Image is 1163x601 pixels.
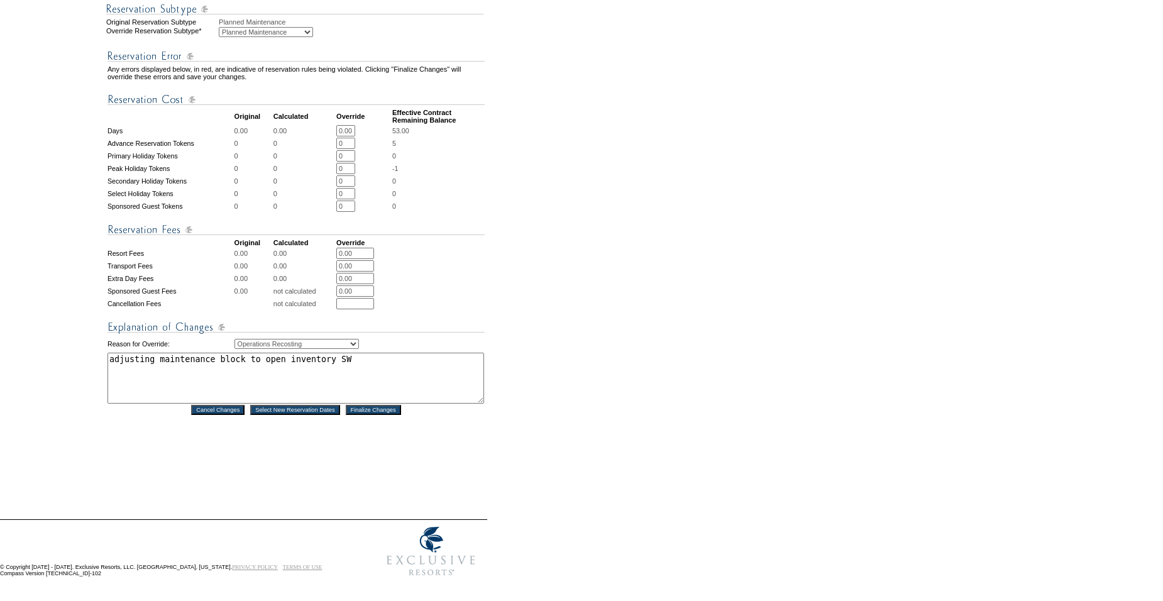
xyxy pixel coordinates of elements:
[392,190,396,197] span: 0
[392,109,485,124] td: Effective Contract Remaining Balance
[273,109,335,124] td: Calculated
[107,319,485,335] img: Explanation of Changes
[107,248,233,259] td: Resort Fees
[273,175,335,187] td: 0
[107,298,233,309] td: Cancellation Fees
[234,201,272,212] td: 0
[107,175,233,187] td: Secondary Holiday Tokens
[392,177,396,185] span: 0
[273,201,335,212] td: 0
[234,138,272,149] td: 0
[392,165,398,172] span: -1
[234,125,272,136] td: 0.00
[232,564,278,570] a: PRIVACY POLICY
[219,18,486,26] div: Planned Maintenance
[273,188,335,199] td: 0
[107,201,233,212] td: Sponsored Guest Tokens
[107,336,233,351] td: Reason for Override:
[250,405,340,415] input: Select New Reservation Dates
[191,405,245,415] input: Cancel Changes
[392,140,396,147] span: 5
[234,163,272,174] td: 0
[107,138,233,149] td: Advance Reservation Tokens
[375,520,487,583] img: Exclusive Resorts
[107,125,233,136] td: Days
[234,239,272,246] td: Original
[106,27,218,37] div: Override Reservation Subtype*
[107,273,233,284] td: Extra Day Fees
[234,175,272,187] td: 0
[336,239,391,246] td: Override
[273,248,335,259] td: 0.00
[392,152,396,160] span: 0
[234,150,272,162] td: 0
[107,222,485,238] img: Reservation Fees
[107,48,485,64] img: Reservation Errors
[234,109,272,124] td: Original
[273,285,335,297] td: not calculated
[106,1,483,17] img: Reservation Type
[392,202,396,210] span: 0
[273,138,335,149] td: 0
[107,285,233,297] td: Sponsored Guest Fees
[273,163,335,174] td: 0
[273,273,335,284] td: 0.00
[392,127,409,135] span: 53.00
[107,163,233,174] td: Peak Holiday Tokens
[234,248,272,259] td: 0.00
[234,273,272,284] td: 0.00
[283,564,322,570] a: TERMS OF USE
[234,285,272,297] td: 0.00
[106,18,218,26] div: Original Reservation Subtype
[234,260,272,272] td: 0.00
[336,109,391,124] td: Override
[273,125,335,136] td: 0.00
[107,150,233,162] td: Primary Holiday Tokens
[273,260,335,272] td: 0.00
[107,65,485,80] td: Any errors displayed below, in red, are indicative of reservation rules being violated. Clicking ...
[273,150,335,162] td: 0
[107,188,233,199] td: Select Holiday Tokens
[234,188,272,199] td: 0
[273,298,335,309] td: not calculated
[107,92,485,108] img: Reservation Cost
[107,260,233,272] td: Transport Fees
[273,239,335,246] td: Calculated
[346,405,401,415] input: Finalize Changes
